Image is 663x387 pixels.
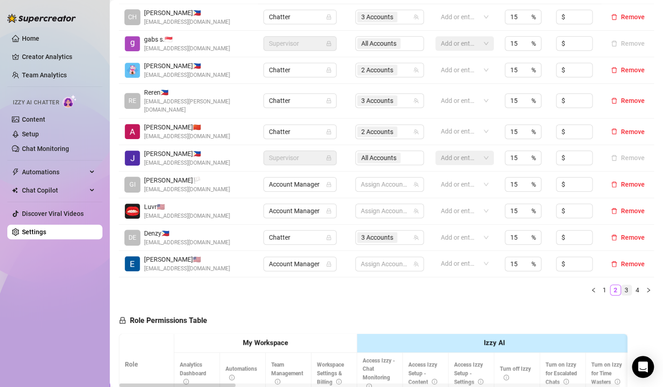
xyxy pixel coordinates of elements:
[607,95,648,106] button: Remove
[144,185,230,194] span: [EMAIL_ADDRESS][DOMAIN_NAME]
[500,365,531,381] span: Turn off Izzy
[432,379,437,384] span: info-circle
[621,285,631,295] a: 3
[144,61,230,71] span: [PERSON_NAME] 🇵🇭
[413,235,419,240] span: team
[326,155,331,161] span: lock
[503,375,509,380] span: info-circle
[144,264,230,273] span: [EMAIL_ADDRESS][DOMAIN_NAME]
[361,232,393,242] span: 3 Accounts
[599,285,610,295] a: 1
[607,258,648,269] button: Remove
[621,128,645,135] span: Remove
[269,125,331,139] span: Chatter
[611,208,617,214] span: delete
[361,127,393,137] span: 2 Accounts
[12,187,18,193] img: Chat Copilot
[607,205,648,216] button: Remove
[144,212,230,220] span: [EMAIL_ADDRESS][DOMAIN_NAME]
[7,14,76,23] img: logo-BBDzfeDw.svg
[13,98,59,107] span: Izzy AI Chatter
[128,96,136,106] span: RE
[611,181,617,188] span: delete
[361,65,393,75] span: 2 Accounts
[144,202,230,212] span: Luvr 🇺🇸
[269,257,331,271] span: Account Manager
[269,204,331,218] span: Account Manager
[599,285,610,296] li: 1
[22,145,69,152] a: Chat Monitoring
[361,12,393,22] span: 3 Accounts
[144,228,230,238] span: Denzy 🇵🇭
[144,18,230,27] span: [EMAIL_ADDRESS][DOMAIN_NAME]
[615,379,620,384] span: info-circle
[611,97,617,104] span: delete
[144,34,230,44] span: gabs s. 🇸🇬
[144,238,230,247] span: [EMAIL_ADDRESS][DOMAIN_NAME]
[128,12,137,22] span: CH
[484,339,505,347] strong: Izzy AI
[144,132,230,141] span: [EMAIL_ADDRESS][DOMAIN_NAME]
[413,98,419,103] span: team
[610,285,621,296] li: 2
[588,285,599,296] button: left
[326,182,331,187] span: lock
[144,254,230,264] span: [PERSON_NAME] 🇺🇸
[125,204,140,219] img: Luvr
[588,285,599,296] li: Previous Page
[12,168,19,176] span: thunderbolt
[336,379,342,384] span: info-circle
[326,41,331,46] span: lock
[621,13,645,21] span: Remove
[269,10,331,24] span: Chatter
[413,129,419,134] span: team
[119,315,207,326] h5: Role Permissions Table
[269,37,331,50] span: Supervisor
[413,208,419,214] span: team
[646,287,651,293] span: right
[326,14,331,20] span: lock
[643,285,654,296] li: Next Page
[125,256,140,271] img: Evan L
[610,285,620,295] a: 2
[563,379,569,384] span: info-circle
[632,285,643,296] li: 4
[125,150,140,166] img: Jan Irish
[478,379,483,384] span: info-circle
[643,285,654,296] button: right
[591,287,596,293] span: left
[357,11,397,22] span: 3 Accounts
[413,67,419,73] span: team
[144,97,252,115] span: [EMAIL_ADDRESS][PERSON_NAME][DOMAIN_NAME]
[357,64,397,75] span: 2 Accounts
[632,356,654,378] div: Open Intercom Messenger
[621,207,645,215] span: Remove
[275,379,280,384] span: info-circle
[621,234,645,241] span: Remove
[144,87,252,97] span: Reren 🇵🇭
[22,35,39,42] a: Home
[621,285,632,296] li: 3
[22,116,45,123] a: Content
[413,261,419,267] span: team
[357,126,397,137] span: 2 Accounts
[183,379,189,384] span: info-circle
[269,151,331,165] span: Supervisor
[357,232,397,243] span: 3 Accounts
[413,182,419,187] span: team
[607,232,648,243] button: Remove
[22,71,67,79] a: Team Analytics
[125,124,140,139] img: Albert
[326,67,331,73] span: lock
[269,94,331,107] span: Chatter
[129,179,136,189] span: GI
[144,71,230,80] span: [EMAIL_ADDRESS][DOMAIN_NAME]
[326,235,331,240] span: lock
[144,175,230,185] span: [PERSON_NAME] 🏳️
[611,67,617,73] span: delete
[269,177,331,191] span: Account Manager
[607,38,648,49] button: Remove
[621,66,645,74] span: Remove
[269,231,331,244] span: Chatter
[621,181,645,188] span: Remove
